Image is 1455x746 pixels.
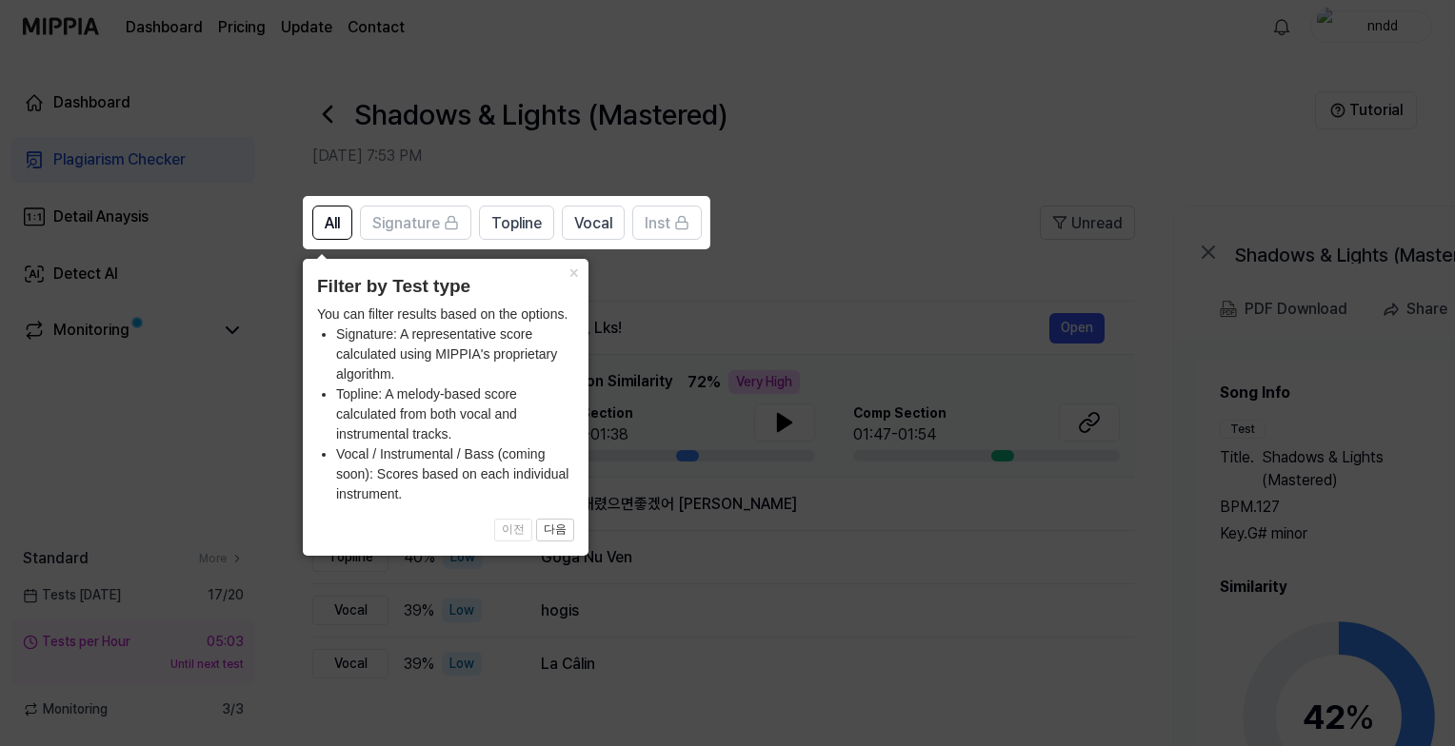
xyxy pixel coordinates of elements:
[317,304,574,504] div: You can filter results based on the options.
[336,324,574,384] li: Signature: A representative score calculated using MIPPIA's proprietary algorithm.
[536,519,574,541] button: 다음
[317,273,574,301] header: Filter by Test type
[336,384,574,444] li: Topline: A melody-based score calculated from both vocal and instrumental tracks.
[336,444,574,504] li: Vocal / Instrumental / Bass (coming soon): Scores based on each individual instrument.
[645,212,670,235] span: Inst
[312,206,352,240] button: All
[325,212,340,235] span: All
[632,206,702,240] button: Inst
[360,206,471,240] button: Signature
[372,212,440,235] span: Signature
[491,212,542,235] span: Topline
[479,206,554,240] button: Topline
[574,212,612,235] span: Vocal
[558,259,588,285] button: Close
[562,206,625,240] button: Vocal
